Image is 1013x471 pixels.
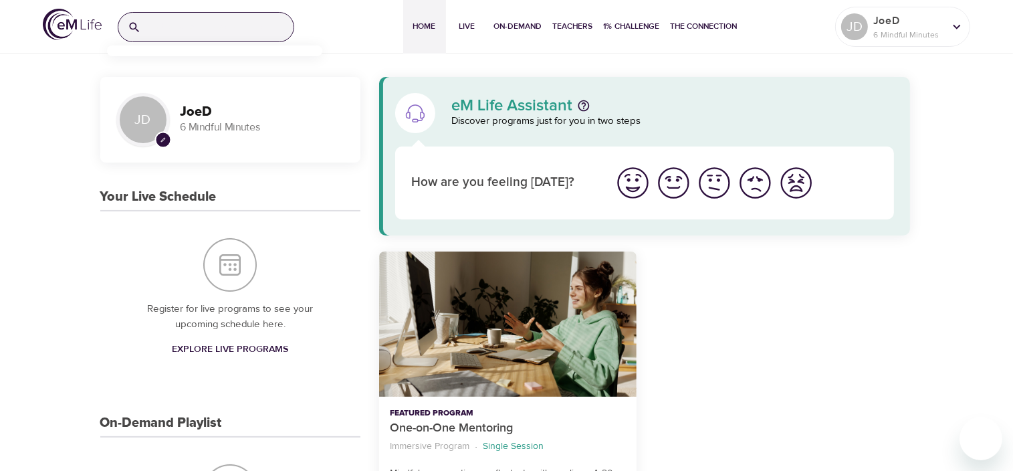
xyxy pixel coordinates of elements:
img: eM Life Assistant [405,102,426,124]
div: JD [116,93,170,147]
img: great [614,165,651,201]
span: The Connection [671,19,738,33]
p: One-on-One Mentoring [390,419,626,438]
img: good [655,165,692,201]
img: bad [737,165,774,201]
span: Teachers [553,19,593,33]
p: 6 Mindful Minutes [181,120,344,135]
button: I'm feeling good [653,163,694,203]
img: worst [778,165,814,201]
button: I'm feeling worst [776,163,816,203]
p: Featured Program [390,407,626,419]
h3: JoeD [181,104,344,120]
button: I'm feeling great [612,163,653,203]
p: JoeD [873,13,944,29]
span: On-Demand [494,19,542,33]
span: 1% Challenge [604,19,660,33]
li: · [475,438,477,456]
iframe: Button to launch messaging window [960,417,1002,460]
button: One-on-One Mentoring [379,252,637,397]
p: 6 Mindful Minutes [873,29,944,41]
p: Discover programs just for you in two steps [451,114,895,129]
span: Explore Live Programs [172,341,288,358]
p: Register for live programs to see your upcoming schedule here. [127,302,334,332]
button: I'm feeling ok [694,163,735,203]
img: ok [696,165,733,201]
p: eM Life Assistant [451,98,572,114]
h3: On-Demand Playlist [100,415,222,431]
img: logo [43,9,102,40]
span: Home [409,19,441,33]
img: Your Live Schedule [203,238,257,292]
a: Explore Live Programs [166,337,294,362]
input: Find programs, teachers, etc... [146,13,294,41]
h3: Your Live Schedule [100,189,217,205]
span: Live [451,19,483,33]
p: Immersive Program [390,440,469,454]
nav: breadcrumb [390,438,626,456]
button: I'm feeling bad [735,163,776,203]
p: How are you feeling [DATE]? [411,173,596,193]
div: JD [841,13,868,40]
p: Single Session [483,440,544,454]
